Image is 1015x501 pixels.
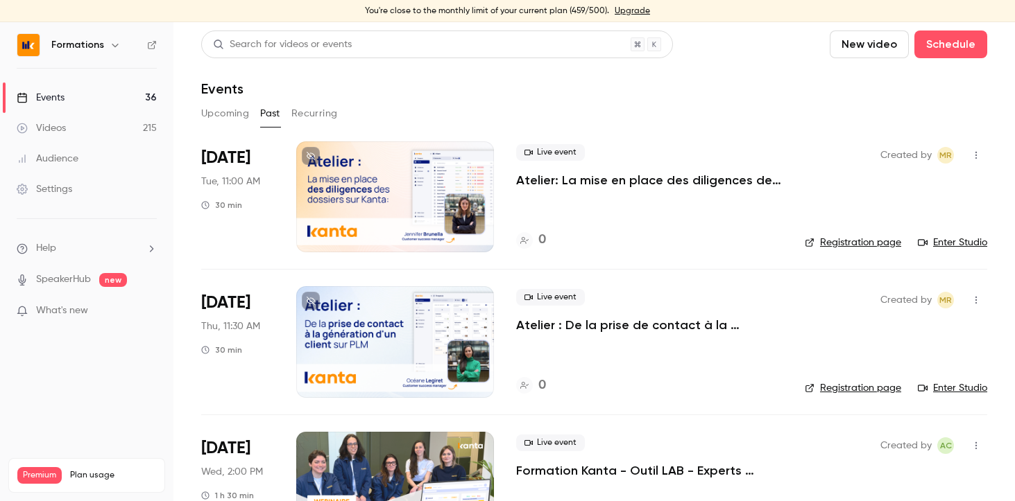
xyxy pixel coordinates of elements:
[201,147,250,169] span: [DATE]
[937,292,954,308] span: Marion Roquet
[201,141,274,252] div: Oct 14 Tue, 11:00 AM (Europe/Paris)
[70,470,156,481] span: Plan usage
[201,344,242,355] div: 30 min
[17,182,72,196] div: Settings
[36,241,56,256] span: Help
[914,30,987,58] button: Schedule
[939,292,952,308] span: MR
[830,30,909,58] button: New video
[516,172,783,188] a: Atelier: La mise en place des diligences des dossiers sur KANTA
[99,273,127,287] span: new
[937,147,954,164] span: Marion Roquet
[201,175,260,188] span: Tue, 11:00 AM
[516,317,783,333] a: Atelier : De la prise de contact à la génération d'un client sur PLM
[201,319,260,333] span: Thu, 11:30 AM
[17,467,62,484] span: Premium
[201,103,249,125] button: Upcoming
[201,292,250,314] span: [DATE]
[36,304,88,318] span: What's new
[880,437,932,454] span: Created by
[538,231,546,249] h4: 0
[201,200,242,211] div: 30 min
[805,236,901,249] a: Registration page
[939,147,952,164] span: MR
[17,121,66,135] div: Videos
[516,144,585,161] span: Live event
[291,103,338,125] button: Recurring
[918,236,987,249] a: Enter Studio
[201,80,244,97] h1: Events
[17,241,157,256] li: help-dropdown-opener
[805,381,901,395] a: Registration page
[201,437,250,459] span: [DATE]
[51,38,104,52] h6: Formations
[538,376,546,395] h4: 0
[201,465,263,479] span: Wed, 2:00 PM
[17,91,65,105] div: Events
[937,437,954,454] span: Anaïs Cachelou
[17,34,40,56] img: Formations
[201,286,274,397] div: Oct 9 Thu, 11:30 AM (Europe/Paris)
[615,6,650,17] a: Upgrade
[880,147,932,164] span: Created by
[201,490,254,501] div: 1 h 30 min
[260,103,280,125] button: Past
[880,292,932,308] span: Created by
[36,272,91,287] a: SpeakerHub
[516,289,585,306] span: Live event
[516,231,546,249] a: 0
[516,462,772,479] a: Formation Kanta - Outil LAB - Experts Comptables & Collaborateurs
[516,434,585,451] span: Live event
[17,152,78,166] div: Audience
[516,376,546,395] a: 0
[213,37,352,52] div: Search for videos or events
[140,305,157,317] iframe: Noticeable Trigger
[940,437,952,454] span: AC
[918,381,987,395] a: Enter Studio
